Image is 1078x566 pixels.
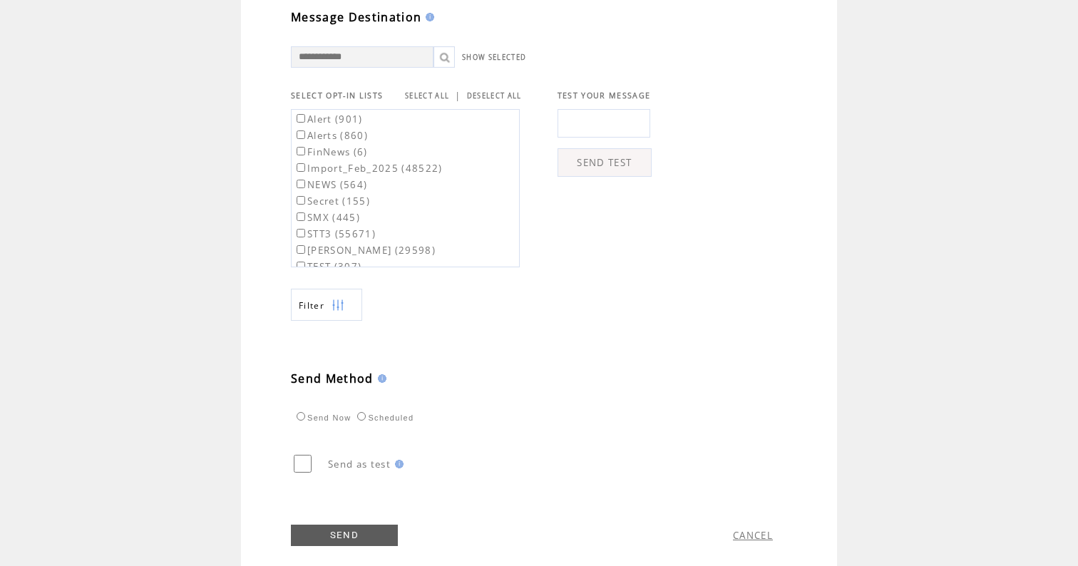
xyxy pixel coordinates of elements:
[291,9,421,25] span: Message Destination
[455,89,461,102] span: |
[332,289,344,321] img: filters.png
[294,178,367,191] label: NEWS (564)
[293,413,351,422] label: Send Now
[291,371,374,386] span: Send Method
[294,260,361,273] label: TEST (307)
[733,529,773,542] a: CANCEL
[328,458,391,470] span: Send as test
[299,299,324,312] span: Show filters
[294,195,370,207] label: Secret (155)
[294,227,376,240] label: STT3 (55671)
[297,114,305,123] input: Alert (901)
[291,289,362,321] a: Filter
[357,412,366,421] input: Scheduled
[297,130,305,139] input: Alerts (860)
[297,180,305,188] input: NEWS (564)
[297,196,305,205] input: Secret (155)
[462,53,526,62] a: SHOW SELECTED
[294,113,363,125] label: Alert (901)
[294,129,368,142] label: Alerts (860)
[374,374,386,383] img: help.gif
[297,245,305,254] input: [PERSON_NAME] (29598)
[354,413,414,422] label: Scheduled
[467,91,522,101] a: DESELECT ALL
[294,244,436,257] label: [PERSON_NAME] (29598)
[297,147,305,155] input: FinNews (6)
[297,229,305,237] input: STT3 (55671)
[291,525,398,546] a: SEND
[405,91,449,101] a: SELECT ALL
[558,91,651,101] span: TEST YOUR MESSAGE
[297,163,305,172] input: Import_Feb_2025 (48522)
[391,460,404,468] img: help.gif
[297,212,305,221] input: SMX (445)
[291,91,383,101] span: SELECT OPT-IN LISTS
[558,148,652,177] a: SEND TEST
[297,262,305,270] input: TEST (307)
[294,211,360,224] label: SMX (445)
[294,145,368,158] label: FinNews (6)
[297,412,305,421] input: Send Now
[421,13,434,21] img: help.gif
[294,162,443,175] label: Import_Feb_2025 (48522)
